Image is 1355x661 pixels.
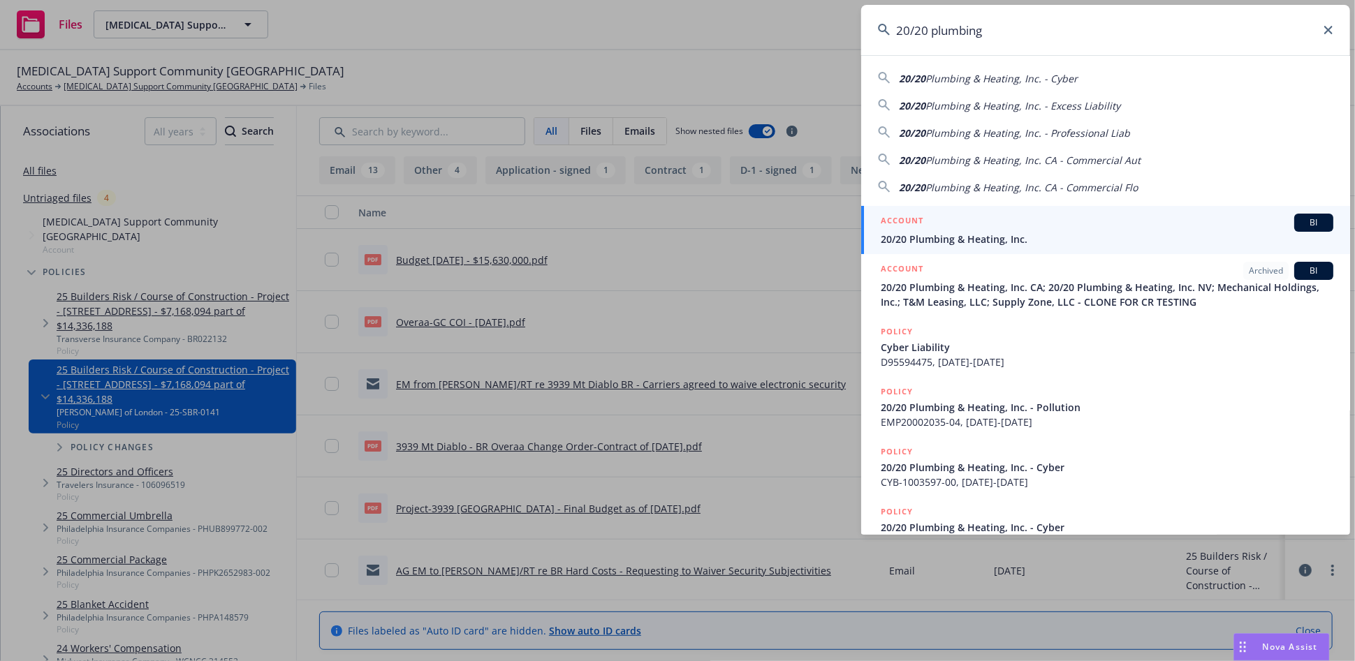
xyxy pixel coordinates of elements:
[925,72,1078,85] span: Plumbing & Heating, Inc. - Cyber
[881,475,1333,489] span: CYB-1003597-00, [DATE]-[DATE]
[881,355,1333,369] span: D95594475, [DATE]-[DATE]
[925,126,1130,140] span: Plumbing & Heating, Inc. - Professional Liab
[881,325,913,339] h5: POLICY
[881,340,1333,355] span: Cyber Liability
[861,5,1350,55] input: Search...
[1249,265,1283,277] span: Archived
[861,497,1350,557] a: POLICY20/20 Plumbing & Heating, Inc. - Cyber
[899,126,925,140] span: 20/20
[881,460,1333,475] span: 20/20 Plumbing & Heating, Inc. - Cyber
[1300,216,1328,229] span: BI
[925,181,1138,194] span: Plumbing & Heating, Inc. CA - Commercial Flo
[881,400,1333,415] span: 20/20 Plumbing & Heating, Inc. - Pollution
[925,154,1141,167] span: Plumbing & Heating, Inc. CA - Commercial Aut
[881,214,923,230] h5: ACCOUNT
[899,72,925,85] span: 20/20
[1263,641,1318,653] span: Nova Assist
[899,99,925,112] span: 20/20
[899,181,925,194] span: 20/20
[861,437,1350,497] a: POLICY20/20 Plumbing & Heating, Inc. - CyberCYB-1003597-00, [DATE]-[DATE]
[861,254,1350,317] a: ACCOUNTArchivedBI20/20 Plumbing & Heating, Inc. CA; 20/20 Plumbing & Heating, Inc. NV; Mechanical...
[881,415,1333,429] span: EMP20002035-04, [DATE]-[DATE]
[1234,634,1252,660] div: Drag to move
[881,280,1333,309] span: 20/20 Plumbing & Heating, Inc. CA; 20/20 Plumbing & Heating, Inc. NV; Mechanical Holdings, Inc.; ...
[1233,633,1330,661] button: Nova Assist
[881,385,913,399] h5: POLICY
[899,154,925,167] span: 20/20
[861,206,1350,254] a: ACCOUNTBI20/20 Plumbing & Heating, Inc.
[1300,265,1328,277] span: BI
[881,262,923,278] h5: ACCOUNT
[861,317,1350,377] a: POLICYCyber LiabilityD95594475, [DATE]-[DATE]
[881,232,1333,246] span: 20/20 Plumbing & Heating, Inc.
[881,445,913,459] h5: POLICY
[881,505,913,519] h5: POLICY
[881,520,1333,535] span: 20/20 Plumbing & Heating, Inc. - Cyber
[861,377,1350,437] a: POLICY20/20 Plumbing & Heating, Inc. - PollutionEMP20002035-04, [DATE]-[DATE]
[925,99,1120,112] span: Plumbing & Heating, Inc. - Excess Liability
